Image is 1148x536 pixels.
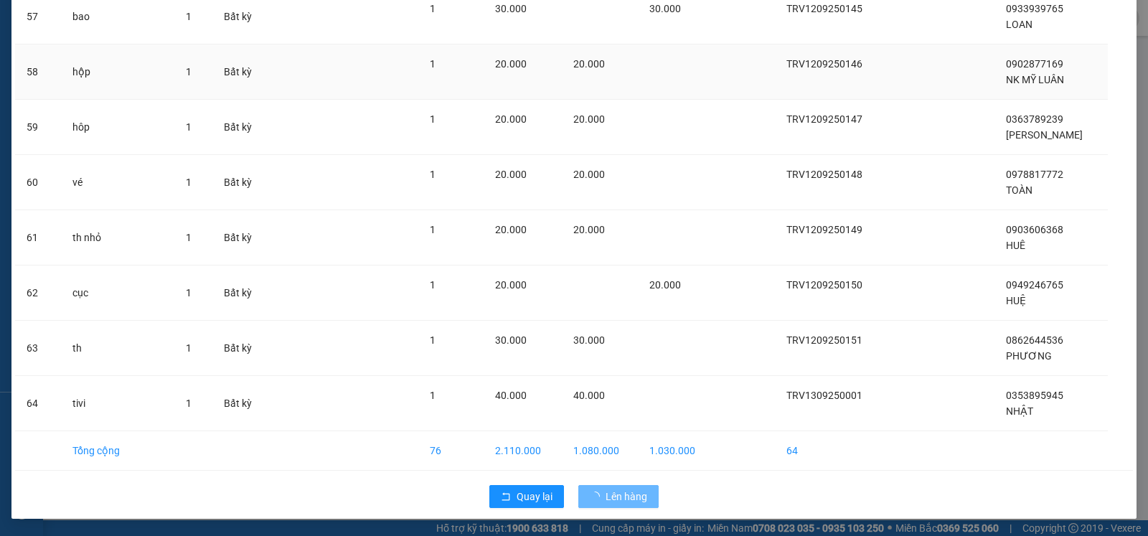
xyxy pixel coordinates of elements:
td: 60 [15,155,61,210]
span: 20.000 [495,279,527,291]
span: NK MỸ LUÂN [1006,74,1064,85]
span: 30.000 [573,334,605,346]
td: 58 [15,44,61,100]
span: 20.000 [573,113,605,125]
span: rollback [501,492,511,503]
span: 0933939765 [1006,3,1063,14]
span: [PERSON_NAME] [1006,129,1083,141]
span: 1 [430,169,436,180]
span: HUÊ [1006,240,1025,251]
span: 20.000 [495,58,527,70]
span: 0353895945 [1006,390,1063,401]
span: 40.000 [573,390,605,401]
span: TRV1209250146 [786,58,862,70]
td: hộp [61,44,174,100]
span: TRV1209250149 [786,224,862,235]
span: 1 [186,287,192,298]
span: 1 [430,113,436,125]
td: 63 [15,321,61,376]
span: 0363789239 [1006,113,1063,125]
span: 1 [430,334,436,346]
td: hôp [61,100,174,155]
span: 1 [186,232,192,243]
td: vé [61,155,174,210]
td: Bất kỳ [212,44,268,100]
td: Bất kỳ [212,376,268,431]
span: Lên hàng [606,489,647,504]
td: 1.080.000 [562,431,638,471]
span: Quay lại [517,489,552,504]
span: TOÀN [1006,184,1032,196]
td: Bất kỳ [212,265,268,321]
span: LOAN [1006,19,1032,30]
span: 1 [430,3,436,14]
span: 1 [430,390,436,401]
span: TRV1309250001 [786,390,862,401]
span: 20.000 [573,58,605,70]
td: 59 [15,100,61,155]
span: 30.000 [649,3,681,14]
span: 0978817772 [1006,169,1063,180]
span: 20.000 [495,113,527,125]
td: 76 [418,431,484,471]
td: 64 [775,431,884,471]
span: 20.000 [649,279,681,291]
span: TRV1209250148 [786,169,862,180]
span: TRV1209250151 [786,334,862,346]
span: 0949246765 [1006,279,1063,291]
td: 2.110.000 [484,431,562,471]
td: th nhỏ [61,210,174,265]
td: 61 [15,210,61,265]
span: 30.000 [495,3,527,14]
span: 1 [186,342,192,354]
span: 20.000 [495,169,527,180]
button: rollbackQuay lại [489,485,564,508]
button: Lên hàng [578,485,659,508]
td: cục [61,265,174,321]
span: 0862644536 [1006,334,1063,346]
span: TRV1209250147 [786,113,862,125]
span: 1 [430,279,436,291]
td: Bất kỳ [212,321,268,376]
td: 1.030.000 [638,431,714,471]
span: 1 [186,121,192,133]
span: 1 [186,398,192,409]
span: 20.000 [573,169,605,180]
span: 0902877169 [1006,58,1063,70]
span: 1 [186,11,192,22]
td: Bất kỳ [212,155,268,210]
span: HUỆ [1006,295,1026,306]
td: Tổng cộng [61,431,174,471]
span: 0903606368 [1006,224,1063,235]
td: Bất kỳ [212,100,268,155]
td: 62 [15,265,61,321]
span: 1 [186,177,192,188]
span: 1 [186,66,192,77]
span: 1 [430,224,436,235]
span: loading [590,492,606,502]
span: TRV1209250145 [786,3,862,14]
span: TRV1209250150 [786,279,862,291]
span: NHẬT [1006,405,1033,417]
span: 30.000 [495,334,527,346]
span: 1 [430,58,436,70]
td: Bất kỳ [212,210,268,265]
span: 20.000 [495,224,527,235]
span: 20.000 [573,224,605,235]
td: 64 [15,376,61,431]
td: tivi [61,376,174,431]
span: 40.000 [495,390,527,401]
td: th [61,321,174,376]
span: PHƯƠNG [1006,350,1052,362]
